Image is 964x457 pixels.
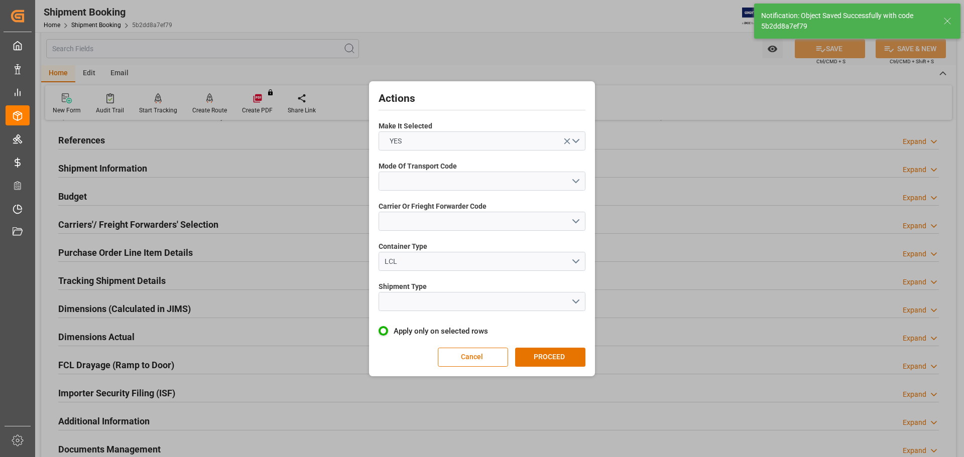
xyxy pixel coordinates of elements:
button: Cancel [438,348,508,367]
div: Notification: Object Saved Successfully with code 5b2dd8a7ef79 [761,11,934,32]
span: YES [385,136,407,146]
button: PROCEED [515,348,585,367]
button: open menu [379,252,585,271]
h2: Actions [379,91,585,107]
div: LCL [385,256,571,267]
button: open menu [379,292,585,311]
span: Container Type [379,241,427,252]
span: Shipment Type [379,281,427,292]
span: Mode Of Transport Code [379,161,457,172]
button: open menu [379,172,585,191]
span: Make It Selected [379,121,432,131]
label: Apply only on selected rows [379,325,585,337]
button: open menu [379,212,585,231]
button: open menu [379,131,585,150]
span: Carrier Or Frieght Forwarder Code [379,201,487,212]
